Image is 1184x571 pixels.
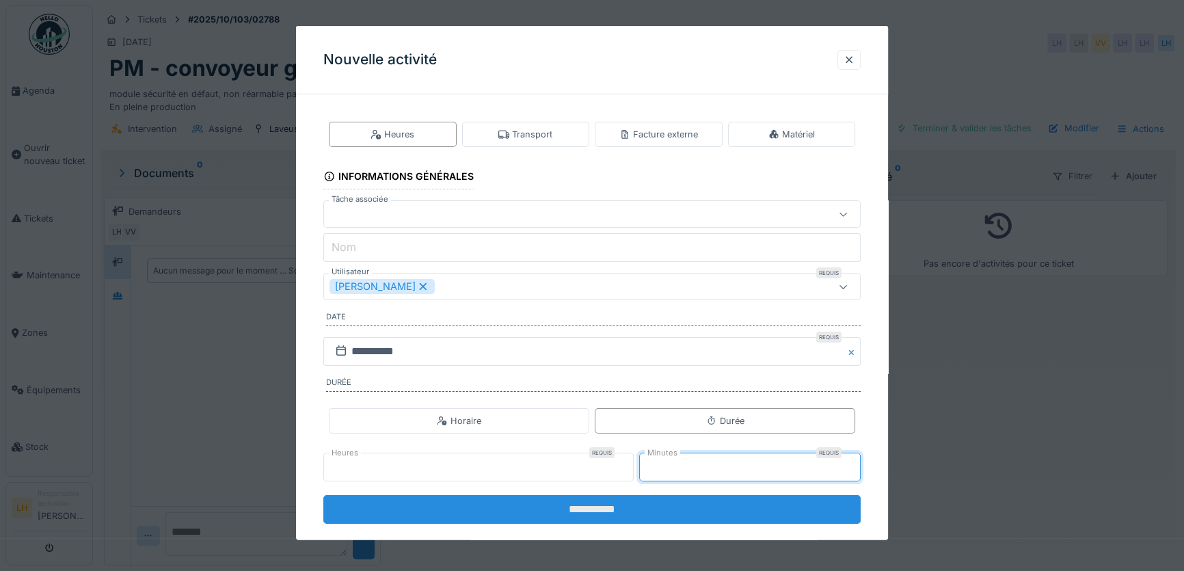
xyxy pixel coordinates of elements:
[589,447,615,458] div: Requis
[329,194,391,205] label: Tâche associée
[326,311,861,326] label: Date
[329,239,359,255] label: Nom
[768,128,815,141] div: Matériel
[329,266,372,278] label: Utilisateur
[846,337,861,366] button: Close
[329,447,361,459] label: Heures
[326,377,861,392] label: Durée
[816,447,842,458] div: Requis
[816,332,842,343] div: Requis
[329,279,435,294] div: [PERSON_NAME]
[323,51,437,68] h3: Nouvelle activité
[371,128,414,141] div: Heures
[498,128,552,141] div: Transport
[816,267,842,278] div: Requis
[706,414,744,427] div: Durée
[645,447,680,459] label: Minutes
[619,128,698,141] div: Facture externe
[323,166,474,189] div: Informations générales
[437,414,481,427] div: Horaire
